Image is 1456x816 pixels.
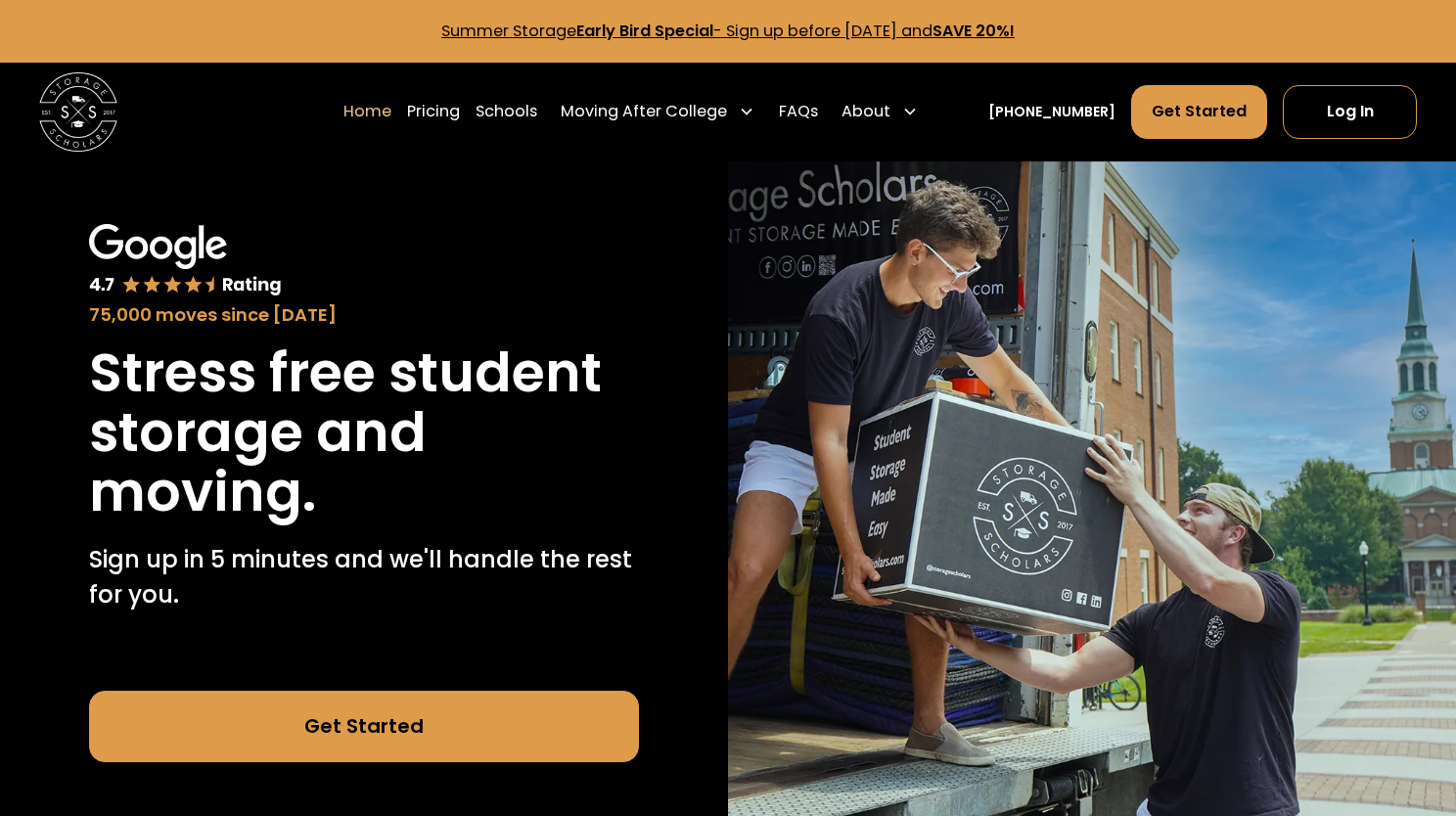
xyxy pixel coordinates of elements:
h1: Stress free student storage and moving. [89,343,639,521]
a: Log In [1283,85,1417,138]
a: Summer StorageEarly Bird Special- Sign up before [DATE] andSAVE 20%! [441,20,1015,42]
strong: Early Bird Special [576,20,713,42]
div: Moving After College [561,100,727,123]
a: FAQs [779,84,818,139]
a: Get Started [1131,85,1267,138]
div: 75,000 moves since [DATE] [89,301,639,328]
a: Pricing [407,84,460,139]
a: Get Started [89,691,639,761]
div: About [842,100,890,123]
a: [PHONE_NUMBER] [988,102,1115,122]
p: Sign up in 5 minutes and we'll handle the rest for you. [89,542,639,612]
img: Google 4.7 star rating [89,224,282,297]
strong: SAVE 20%! [933,20,1015,42]
img: Storage Scholars main logo [39,72,117,151]
a: Home [343,84,391,139]
a: Schools [476,84,537,139]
